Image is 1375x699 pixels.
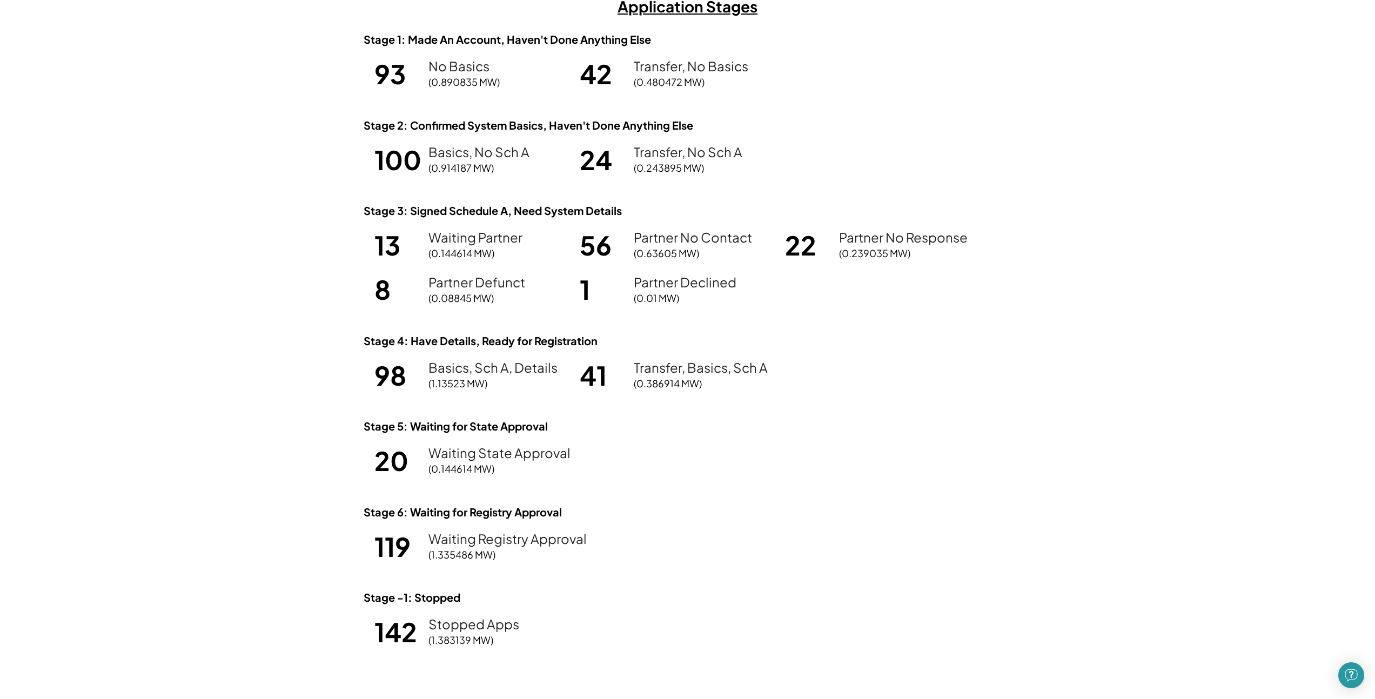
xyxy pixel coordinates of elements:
div: (0.08845 MW) [428,291,494,305]
div: Waiting Registry Approval [428,532,587,545]
h1: 22 [785,228,834,262]
h3: Stage 2: Confirmed System Basics, Haven't Done Anything Else [364,118,693,132]
h1: 98 [374,359,423,392]
h3: Stage -1: Stopped [364,590,460,604]
div: (1.13523 MW) [428,377,487,390]
div: Basics, No Sch A [428,145,529,158]
div: Waiting State Approval [428,446,571,459]
h1: 42 [580,57,628,91]
h3: Stage 4: Have Details, Ready for Registration [364,334,598,348]
h3: Stage 6: Waiting for Registry Approval [364,505,562,519]
div: Partner Declined [634,275,736,288]
h1: 20 [374,444,423,478]
h1: 24 [580,143,628,177]
h3: Stage 3: Signed Schedule A, Need System Details [364,204,622,218]
div: (0.890835 MW) [428,75,500,89]
h3: Stage 5: Waiting for State Approval [364,419,548,433]
div: (0.243895 MW) [634,161,704,174]
h3: Stage 1: Made An Account, Haven't Done Anything Else [364,32,651,46]
div: (0.144614 MW) [428,462,494,475]
div: Stopped Apps [428,617,519,630]
div: (0.01 MW) [634,291,679,305]
div: Transfer, Basics, Sch A [634,361,768,374]
div: (1.383139 MW) [428,633,493,647]
div: Transfer, No Basics [634,59,748,72]
div: (0.144614 MW) [428,246,494,260]
div: (0.239035 MW) [839,246,910,260]
h1: 100 [374,143,423,177]
div: No Basics [428,59,489,72]
h1: 142 [374,615,423,649]
div: Basics, Sch A, Details [428,361,558,374]
div: Partner No Response [839,231,968,244]
div: Partner Defunct [428,275,525,288]
div: Transfer, No Sch A [634,145,742,158]
h1: 119 [374,530,423,563]
div: Partner No Contact [634,231,752,244]
h1: 1 [580,273,628,306]
div: (0.63605 MW) [634,246,699,260]
div: (0.480472 MW) [634,75,705,89]
div: (0.386914 MW) [634,377,702,390]
div: (1.335486 MW) [428,548,495,561]
div: Waiting Partner [428,231,522,244]
h1: 8 [374,273,423,306]
div: Open Intercom Messenger [1338,662,1364,688]
h1: 56 [580,228,628,262]
h1: 13 [374,228,423,262]
div: (0.914187 MW) [428,161,494,174]
h1: 93 [374,57,423,91]
h1: 41 [580,359,628,392]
